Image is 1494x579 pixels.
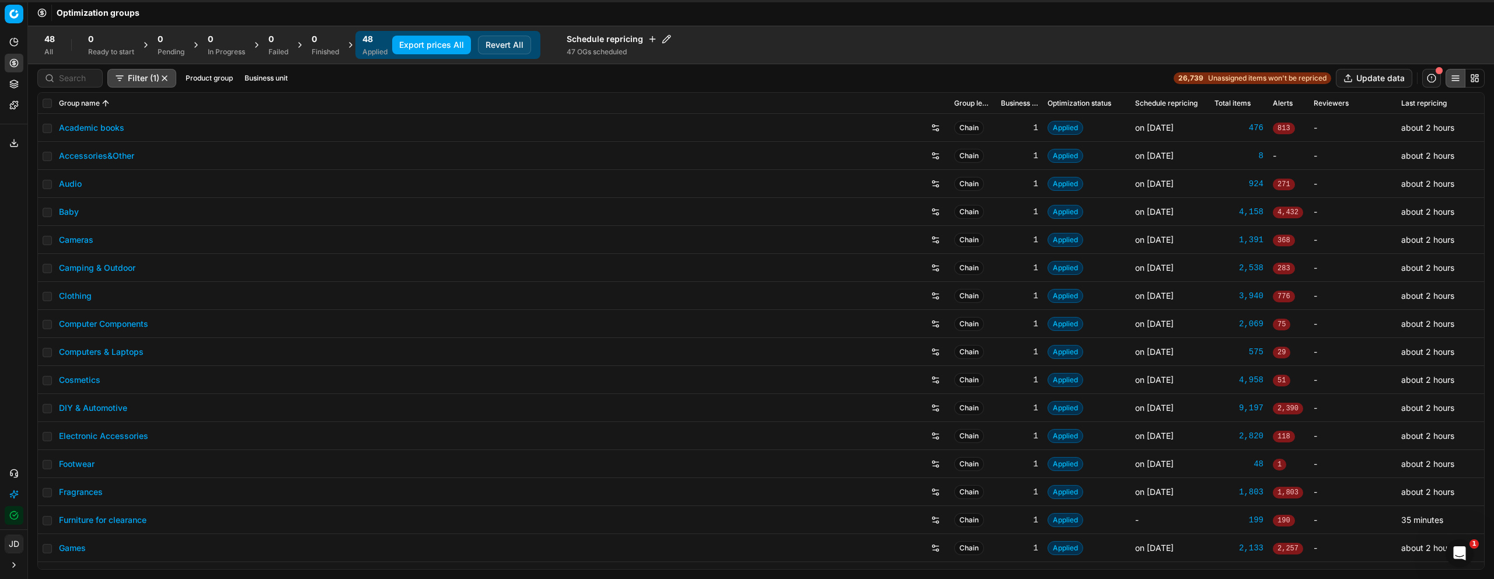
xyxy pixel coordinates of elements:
span: Applied [1048,373,1083,387]
a: 924 [1214,178,1263,190]
div: 48 [1214,458,1263,470]
span: 51 [1273,375,1290,386]
button: Filter (1) [107,69,176,88]
div: 1 [1001,122,1038,134]
a: Fragrances [59,486,103,498]
span: Reviewers [1314,99,1349,108]
span: Chain [954,429,984,443]
button: Business unit [240,71,292,85]
div: 1 [1001,458,1038,470]
td: - [1309,534,1397,562]
span: 35 minutes [1401,515,1443,525]
nav: breadcrumb [57,7,139,19]
span: Group name [59,99,100,108]
span: about 2 hours [1401,319,1454,329]
div: 1 [1001,486,1038,498]
a: 26,739Unassigned items won't be repriced [1174,72,1331,84]
span: JD [5,535,23,553]
span: 368 [1273,235,1295,246]
button: Sorted by Group name ascending [100,97,111,109]
span: about 2 hours [1401,459,1454,469]
div: 1 [1001,374,1038,386]
a: 199 [1214,514,1263,526]
span: Applied [1048,177,1083,191]
span: Applied [1048,121,1083,135]
span: 190 [1273,515,1295,526]
td: - [1309,114,1397,142]
span: Chain [954,177,984,191]
span: 0 [268,33,274,45]
button: Update data [1336,69,1412,88]
a: Clothing [59,290,92,302]
span: about 2 hours [1401,347,1454,357]
a: Footwear [59,458,95,470]
span: 0 [208,33,213,45]
strong: 26,739 [1178,74,1203,83]
td: - [1309,310,1397,338]
div: 4,158 [1214,206,1263,218]
span: Last repricing [1401,99,1447,108]
span: Optimization groups [57,7,139,19]
span: Applied [1048,541,1083,555]
div: Failed [268,47,288,57]
div: 1 [1001,346,1038,358]
div: 1 [1001,262,1038,274]
span: 75 [1273,319,1290,330]
span: on [DATE] [1135,179,1174,189]
span: Total items [1214,99,1251,108]
span: about 2 hours [1401,375,1454,385]
span: Chain [954,121,984,135]
div: 1,391 [1214,234,1263,246]
a: Camping & Outdoor [59,262,135,274]
div: Ready to start [88,47,134,57]
span: on [DATE] [1135,263,1174,273]
span: Chain [954,541,984,555]
a: 3,940 [1214,290,1263,302]
span: Applied [1048,261,1083,275]
td: - [1309,282,1397,310]
a: Cameras [59,234,93,246]
h4: Schedule repricing [567,33,671,45]
span: 271 [1273,179,1295,190]
td: - [1309,394,1397,422]
span: on [DATE] [1135,459,1174,469]
span: 0 [312,33,317,45]
span: Chain [954,401,984,415]
a: 2,133 [1214,542,1263,554]
td: - [1309,366,1397,394]
td: - [1130,506,1210,534]
div: 1 [1001,290,1038,302]
span: about 2 hours [1401,151,1454,161]
span: Optimization status [1048,99,1111,108]
div: 1 [1001,430,1038,442]
td: - [1309,226,1397,254]
a: Computer Components [59,318,148,330]
span: Applied [1048,345,1083,359]
a: 9,197 [1214,402,1263,414]
td: - [1309,450,1397,478]
span: Chain [954,457,984,471]
td: - [1309,198,1397,226]
a: Computers & Laptops [59,346,144,358]
td: - [1309,478,1397,506]
a: 4,958 [1214,374,1263,386]
span: on [DATE] [1135,319,1174,329]
span: 0 [88,33,93,45]
span: Chain [954,513,984,527]
a: 1,803 [1214,486,1263,498]
td: - [1309,338,1397,366]
span: on [DATE] [1135,543,1174,553]
span: Applied [1048,401,1083,415]
span: Chain [954,261,984,275]
span: 1 [1273,459,1286,470]
a: 2,820 [1214,430,1263,442]
span: 813 [1273,123,1295,134]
